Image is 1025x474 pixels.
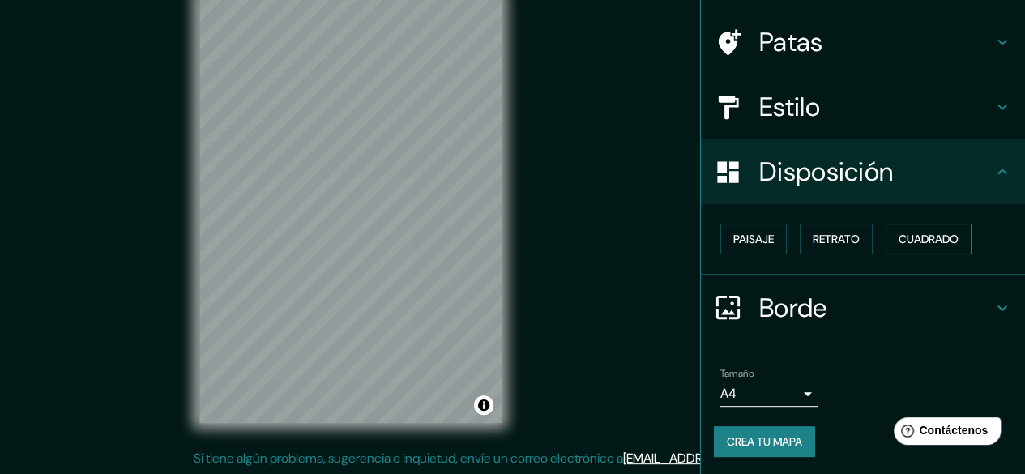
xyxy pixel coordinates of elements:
[800,224,873,254] button: Retrato
[720,224,787,254] button: Paisaje
[733,232,774,246] font: Paisaje
[623,450,823,467] a: [EMAIL_ADDRESS][DOMAIN_NAME]
[720,381,818,407] div: A4
[899,232,959,246] font: Cuadrado
[474,395,493,415] button: Activar o desactivar atribución
[701,139,1025,204] div: Disposición
[720,385,737,402] font: A4
[720,367,754,380] font: Tamaño
[727,434,802,449] font: Crea tu mapa
[714,426,815,457] button: Crea tu mapa
[759,155,893,189] font: Disposición
[886,224,972,254] button: Cuadrado
[701,10,1025,75] div: Patas
[701,275,1025,340] div: Borde
[701,75,1025,139] div: Estilo
[881,411,1007,456] iframe: Lanzador de widgets de ayuda
[813,232,860,246] font: Retrato
[194,450,623,467] font: Si tiene algún problema, sugerencia o inquietud, envíe un correo electrónico a
[759,25,823,59] font: Patas
[759,291,827,325] font: Borde
[759,90,820,124] font: Estilo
